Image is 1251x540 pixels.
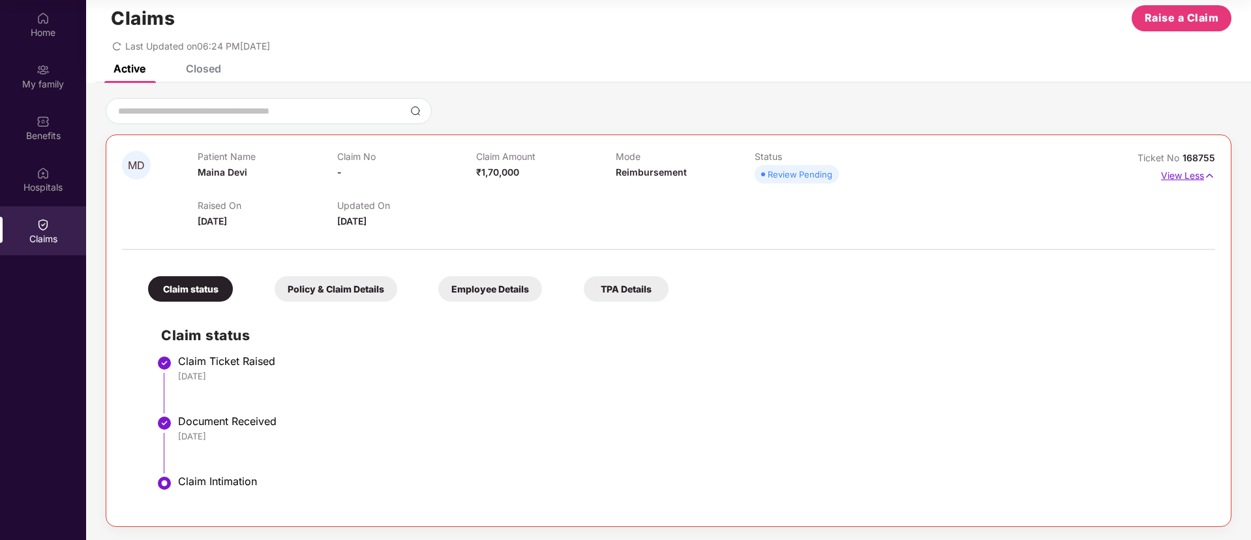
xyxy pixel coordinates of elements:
[198,200,337,211] p: Raised On
[178,370,1202,382] div: [DATE]
[125,40,270,52] span: Last Updated on 06:24 PM[DATE]
[616,167,687,178] span: Reimbursement
[1204,168,1215,183] img: svg+xml;base64,PHN2ZyB4bWxucz0iaHR0cDovL3d3dy53My5vcmcvMjAwMC9zdmciIHdpZHRoPSIxNyIgaGVpZ2h0PSIxNy...
[198,215,227,227] span: [DATE]
[37,12,50,25] img: svg+xml;base64,PHN2ZyBpZD0iSG9tZSIgeG1sbnM9Imh0dHA6Ly93d3cudzMub3JnLzIwMDAvc3ZnIiB3aWR0aD0iMjAiIG...
[1145,10,1219,26] span: Raise a Claim
[37,167,50,180] img: svg+xml;base64,PHN2ZyBpZD0iSG9zcGl0YWxzIiB4bWxucz0iaHR0cDovL3d3dy53My5vcmcvMjAwMC9zdmciIHdpZHRoPS...
[1161,165,1215,183] p: View Less
[186,62,221,75] div: Closed
[113,62,145,75] div: Active
[1183,152,1215,163] span: 168755
[161,325,1202,346] h2: Claim status
[111,7,175,29] h1: Claims
[198,151,337,162] p: Patient Name
[768,168,832,181] div: Review Pending
[410,106,421,116] img: svg+xml;base64,PHN2ZyBpZD0iU2VhcmNoLTMyeDMyIiB4bWxucz0iaHR0cDovL3d3dy53My5vcmcvMjAwMC9zdmciIHdpZH...
[157,475,172,491] img: svg+xml;base64,PHN2ZyBpZD0iU3RlcC1BY3RpdmUtMzJ4MzIiIHhtbG5zPSJodHRwOi8vd3d3LnczLm9yZy8yMDAwL3N2Zy...
[438,276,542,302] div: Employee Details
[112,40,121,52] span: redo
[198,167,247,178] span: Maina Devi
[337,215,367,227] span: [DATE]
[148,276,233,302] div: Claim status
[584,276,669,302] div: TPA Details
[178,475,1202,488] div: Claim Intimation
[178,430,1202,442] div: [DATE]
[616,151,755,162] p: Mode
[755,151,894,162] p: Status
[275,276,397,302] div: Policy & Claim Details
[337,200,476,211] p: Updated On
[476,151,615,162] p: Claim Amount
[37,115,50,128] img: svg+xml;base64,PHN2ZyBpZD0iQmVuZWZpdHMiIHhtbG5zPSJodHRwOi8vd3d3LnczLm9yZy8yMDAwL3N2ZyIgd2lkdGg9Ij...
[157,415,172,431] img: svg+xml;base64,PHN2ZyBpZD0iU3RlcC1Eb25lLTMyeDMyIiB4bWxucz0iaHR0cDovL3d3dy53My5vcmcvMjAwMC9zdmciIH...
[476,167,519,178] span: ₹1,70,000
[337,167,342,178] span: -
[178,415,1202,428] div: Document Received
[128,160,145,171] span: MD
[157,355,172,371] img: svg+xml;base64,PHN2ZyBpZD0iU3RlcC1Eb25lLTMyeDMyIiB4bWxucz0iaHR0cDovL3d3dy53My5vcmcvMjAwMC9zdmciIH...
[337,151,476,162] p: Claim No
[178,355,1202,368] div: Claim Ticket Raised
[37,218,50,231] img: svg+xml;base64,PHN2ZyBpZD0iQ2xhaW0iIHhtbG5zPSJodHRwOi8vd3d3LnczLm9yZy8yMDAwL3N2ZyIgd2lkdGg9IjIwIi...
[1138,152,1183,163] span: Ticket No
[37,63,50,76] img: svg+xml;base64,PHN2ZyB3aWR0aD0iMjAiIGhlaWdodD0iMjAiIHZpZXdCb3g9IjAgMCAyMCAyMCIgZmlsbD0ibm9uZSIgeG...
[1132,5,1231,31] button: Raise a Claim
